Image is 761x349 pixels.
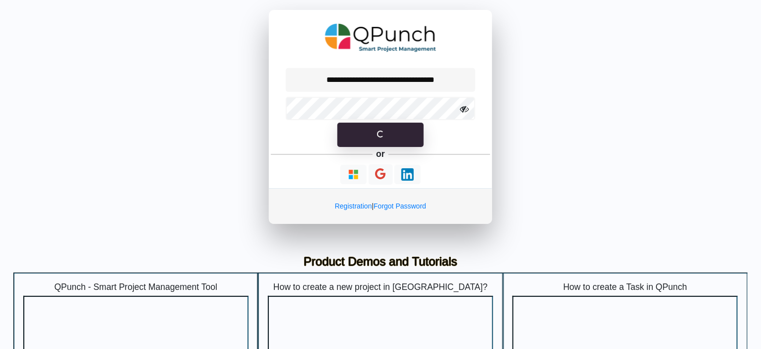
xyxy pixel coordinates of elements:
[369,164,393,185] button: Continue With Google
[269,188,492,224] div: |
[21,255,740,269] h3: Product Demos and Tutorials
[335,202,372,210] a: Registration
[375,147,387,161] h5: or
[268,282,493,292] h5: How to create a new project in [GEOGRAPHIC_DATA]?
[340,165,367,184] button: Continue With Microsoft Azure
[23,282,249,292] h5: QPunch - Smart Project Management Tool
[394,165,421,184] button: Continue With LinkedIn
[347,168,360,181] img: Loading...
[401,168,414,181] img: Loading...
[325,20,437,56] img: QPunch
[512,282,738,292] h5: How to create a Task in QPunch
[374,202,426,210] a: Forgot Password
